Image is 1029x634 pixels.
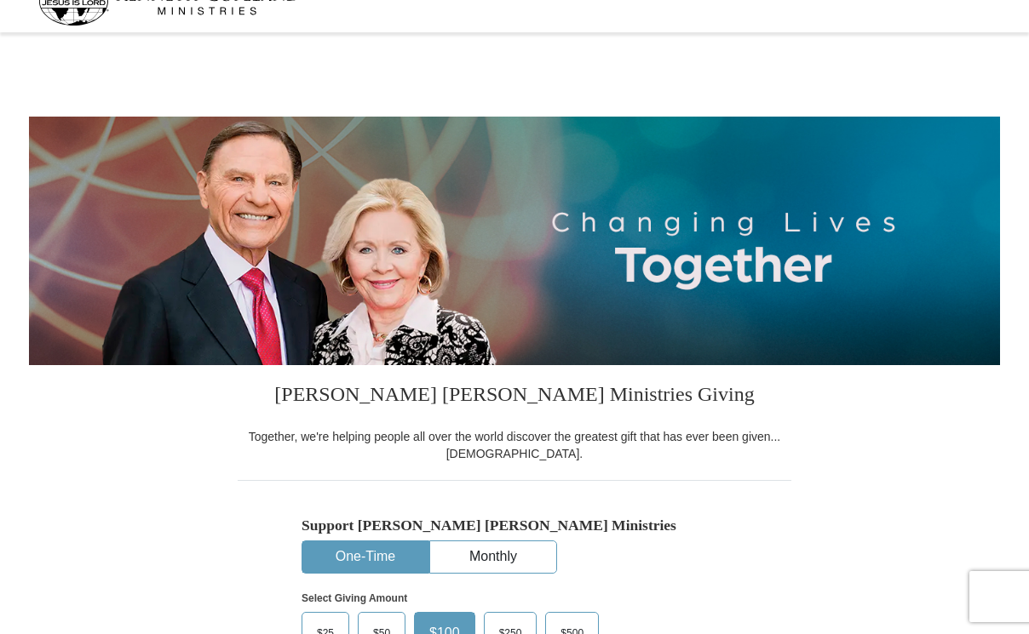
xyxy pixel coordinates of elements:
h5: Support [PERSON_NAME] [PERSON_NAME] Ministries [302,517,727,534]
div: Together, we're helping people all over the world discover the greatest gift that has ever been g... [238,428,791,462]
h3: [PERSON_NAME] [PERSON_NAME] Ministries Giving [238,365,791,428]
button: One-Time [302,541,428,573]
strong: Select Giving Amount [302,592,407,604]
button: Monthly [430,541,556,573]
